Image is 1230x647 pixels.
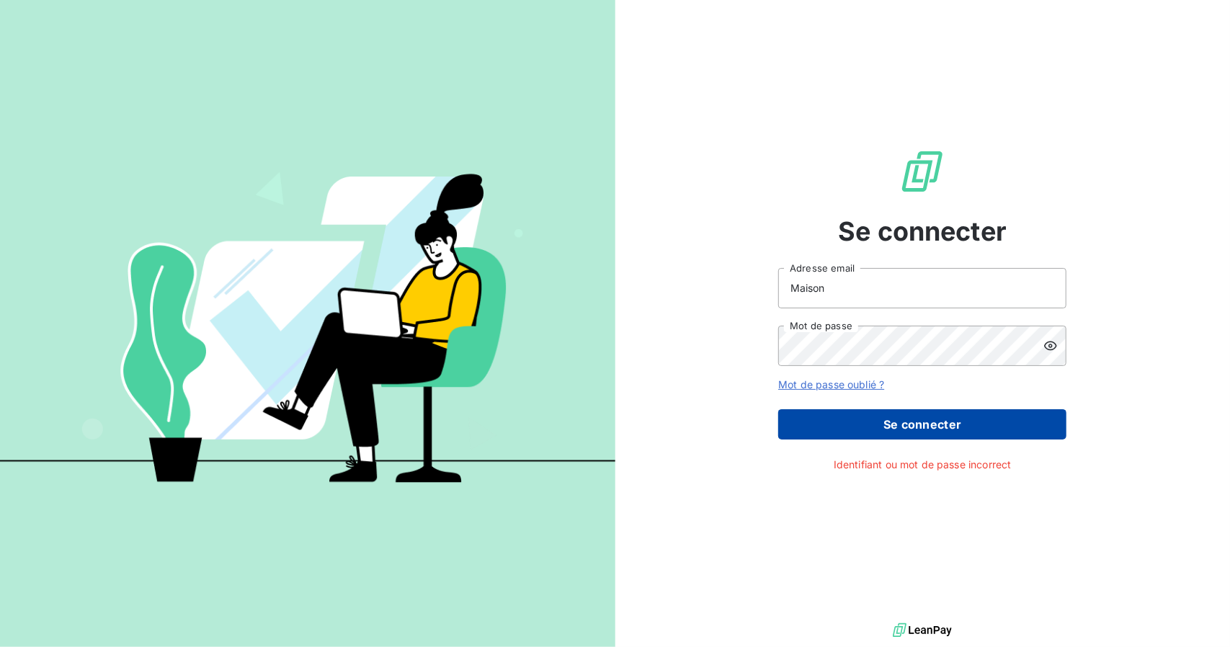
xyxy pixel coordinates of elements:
input: placeholder [778,268,1066,308]
span: Identifiant ou mot de passe incorrect [834,457,1012,472]
img: Logo LeanPay [899,148,945,195]
img: logo [893,620,952,641]
a: Mot de passe oublié ? [778,378,884,391]
button: Se connecter [778,409,1066,439]
span: Se connecter [838,212,1007,251]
